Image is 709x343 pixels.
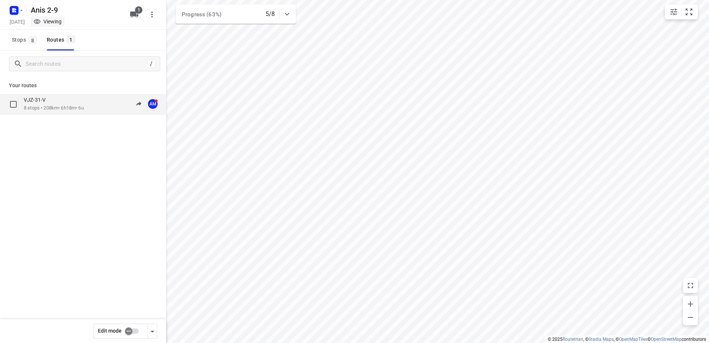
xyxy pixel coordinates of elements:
[182,11,221,18] span: Progress (63%)
[9,82,157,89] p: Your routes
[147,60,155,68] div: /
[145,7,159,22] button: More
[6,97,21,112] span: Select
[588,337,614,342] a: Stadia Maps
[665,4,698,19] div: small contained button group
[33,18,62,25] div: You are currently in view mode. To make any changes, go to edit project.
[47,35,78,45] div: Routes
[682,4,696,19] button: Fit zoom
[28,36,37,44] span: 8
[666,4,681,19] button: Map settings
[98,328,122,334] span: Edit mode
[12,35,39,45] span: Stops
[24,97,50,103] p: VJZ-31-V
[26,58,147,70] input: Search routes
[148,326,157,336] div: Driver app settings
[24,105,84,112] p: 8 stops • 208km • 6h18m • 6u
[548,337,706,342] li: © 2025 , © , © © contributors
[651,337,682,342] a: OpenStreetMap
[127,7,142,22] button: 1
[176,4,296,24] div: Progress (63%)5/8
[66,36,75,43] span: 1
[135,6,142,14] span: 1
[131,97,146,111] button: Send to driver
[563,337,583,342] a: Routetitan
[619,337,647,342] a: OpenMapTiles
[266,10,275,19] p: 5/8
